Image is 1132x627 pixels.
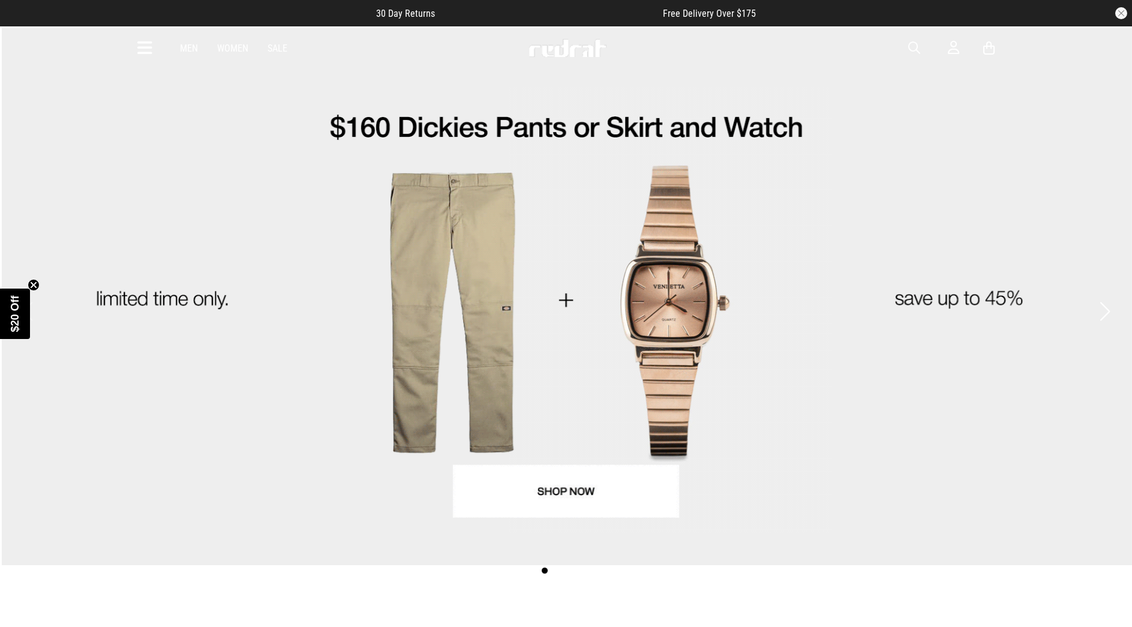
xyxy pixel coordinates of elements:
[9,295,21,332] span: $20 Off
[268,43,287,54] a: Sale
[663,8,756,19] span: Free Delivery Over $175
[217,43,248,54] a: Women
[1097,298,1113,325] button: Next slide
[180,43,198,54] a: Men
[376,8,435,19] span: 30 Day Returns
[28,279,40,291] button: Close teaser
[528,39,607,57] img: Redrat logo
[459,7,639,19] iframe: Customer reviews powered by Trustpilot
